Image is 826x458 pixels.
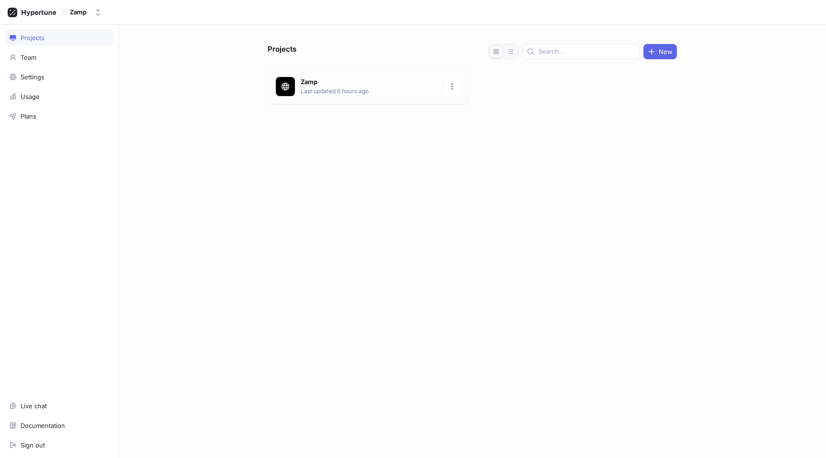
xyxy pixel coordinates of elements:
input: Search... [538,47,635,56]
a: Projects [5,30,113,46]
div: Projects [21,34,44,42]
a: Documentation [5,417,113,434]
div: Settings [21,73,44,81]
a: Settings [5,69,113,85]
a: Plans [5,108,113,124]
div: Documentation [21,422,65,429]
a: Usage [5,88,113,105]
div: Live chat [21,402,47,410]
p: Projects [268,44,296,59]
button: Zamp [66,4,106,20]
div: Sign out [21,441,45,449]
p: Last updated 6 hours ago [301,87,439,96]
div: Zamp [70,8,87,16]
p: Zamp [301,77,439,87]
div: Usage [21,93,40,100]
span: New [659,49,673,55]
div: Team [21,54,36,61]
a: Team [5,49,113,65]
button: New [643,44,677,59]
div: Plans [21,112,36,120]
